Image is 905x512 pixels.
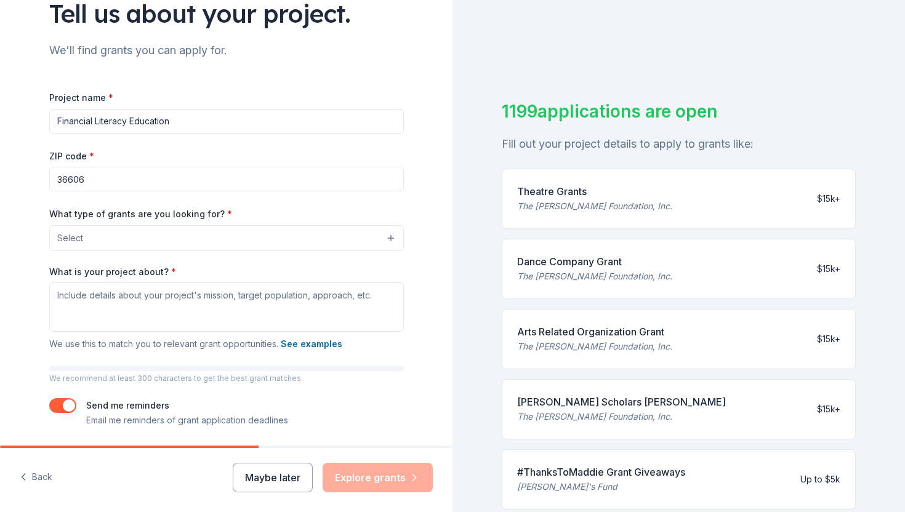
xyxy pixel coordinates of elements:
div: $15k+ [817,402,840,417]
div: The [PERSON_NAME] Foundation, Inc. [517,409,726,424]
span: We use this to match you to relevant grant opportunities. [49,338,342,349]
div: Fill out your project details to apply to grants like: [502,134,856,154]
div: Up to $5k [800,472,840,487]
div: $15k+ [817,332,840,346]
div: $15k+ [817,262,840,276]
label: What type of grants are you looking for? [49,208,232,220]
button: See examples [281,337,342,351]
div: The [PERSON_NAME] Foundation, Inc. [517,199,672,214]
label: Project name [49,92,113,104]
div: Dance Company Grant [517,254,672,269]
button: Select [49,225,404,251]
div: Arts Related Organization Grant [517,324,672,339]
div: #ThanksToMaddie Grant Giveaways [517,465,685,479]
div: The [PERSON_NAME] Foundation, Inc. [517,339,672,354]
p: Email me reminders of grant application deadlines [86,413,288,428]
label: What is your project about? [49,266,176,278]
div: The [PERSON_NAME] Foundation, Inc. [517,269,672,284]
div: $15k+ [817,191,840,206]
div: [PERSON_NAME] Scholars [PERSON_NAME] [517,394,726,409]
div: We'll find grants you can apply for. [49,41,404,60]
div: 1199 applications are open [502,98,856,124]
button: Maybe later [233,463,313,492]
label: Send me reminders [86,400,169,410]
button: Back [20,465,52,490]
label: ZIP code [49,150,94,162]
input: 12345 (U.S. only) [49,167,404,191]
p: We recommend at least 300 characters to get the best grant matches. [49,374,404,383]
div: Theatre Grants [517,184,672,199]
input: After school program [49,109,404,134]
span: Select [57,231,83,246]
div: [PERSON_NAME]'s Fund [517,479,685,494]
